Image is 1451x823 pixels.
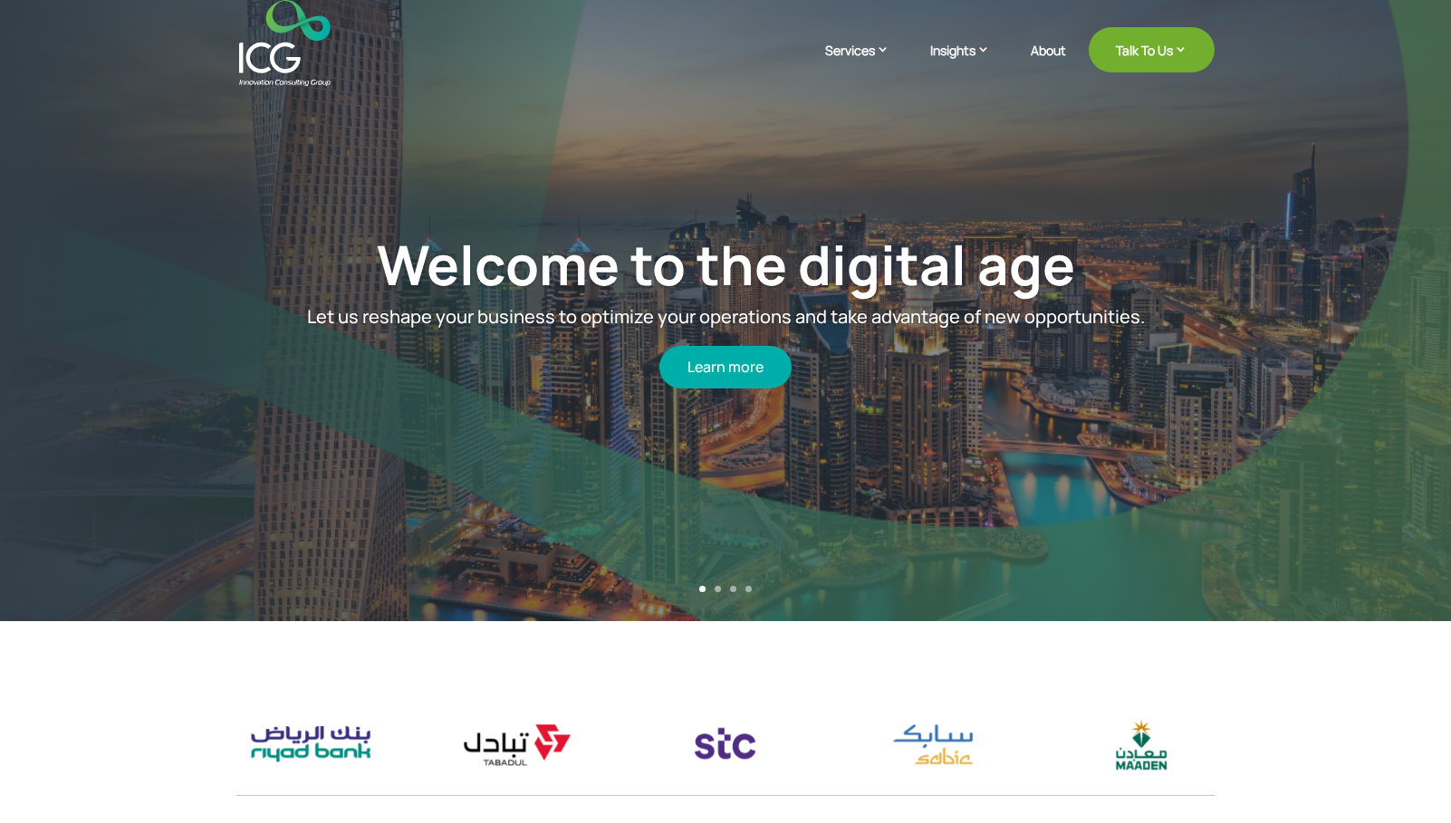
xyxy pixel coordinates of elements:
[444,713,591,775] img: tabadul logo
[1089,27,1215,72] a: Talk To Us
[236,713,384,775] img: riyad bank
[307,304,1145,329] span: Let us reshape your business to optimize your operations and take advantage of new opportunities.
[730,586,736,592] a: 3
[444,713,591,775] div: 6 / 17
[825,41,908,86] a: Services
[715,586,721,592] a: 2
[745,586,752,592] a: 4
[1067,713,1215,775] div: 9 / 17
[659,346,792,388] a: Learn more
[860,713,1007,776] div: 8 / 17
[377,227,1075,301] a: Welcome to the digital age
[651,713,799,775] img: stc logo
[1031,43,1066,86] a: About
[930,41,1008,86] a: Insights
[651,713,799,775] div: 7 / 17
[236,713,384,775] div: 5 / 17
[699,586,706,592] a: 1
[860,713,1007,776] img: sabic logo
[1067,713,1215,775] img: maaden logo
